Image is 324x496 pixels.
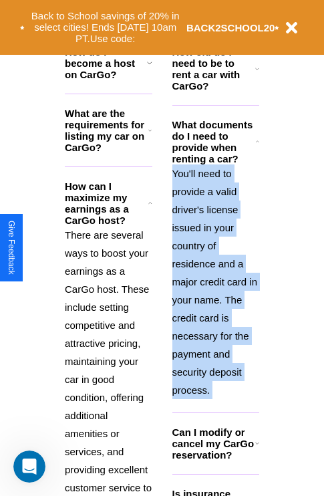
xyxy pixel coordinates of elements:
[172,426,255,461] h3: Can I modify or cancel my CarGo reservation?
[25,7,186,48] button: Back to School savings of 20% in select cities! Ends [DATE] 10am PT.Use code:
[172,119,257,164] h3: What documents do I need to provide when renting a car?
[13,451,45,483] iframe: Intercom live chat
[65,180,148,226] h3: How can I maximize my earnings as a CarGo host?
[186,22,275,33] b: BACK2SCHOOL20
[7,221,16,275] div: Give Feedback
[65,108,148,153] h3: What are the requirements for listing my car on CarGo?
[172,46,256,92] h3: How old do I need to be to rent a car with CarGo?
[172,164,260,399] p: You'll need to provide a valid driver's license issued in your country of residence and a major c...
[65,46,147,80] h3: How do I become a host on CarGo?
